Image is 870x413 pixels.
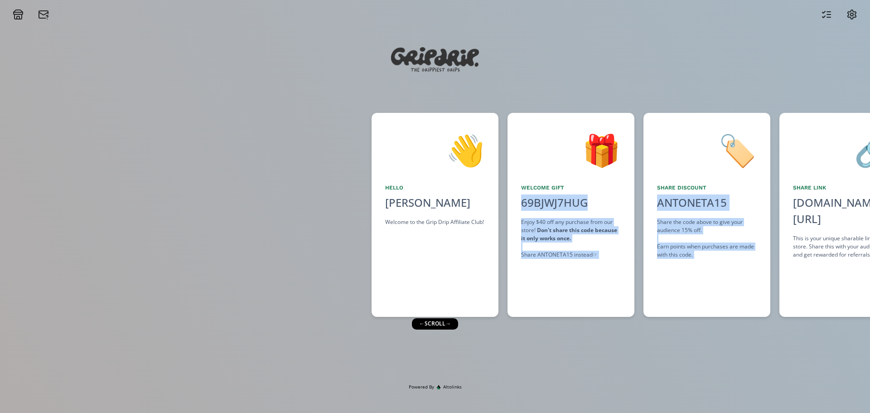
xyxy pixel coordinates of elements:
div: 🎁 [521,126,621,173]
div: 🏷️ [657,126,757,173]
span: Powered By [409,384,434,390]
span: Altolinks [443,384,462,390]
img: M82gw3Js2HZ4 [391,47,478,81]
div: Enjoy $40 off any purchase from our store! Share ANTONETA15 instead ☞ [521,218,621,259]
div: Welcome to the Grip Drip Affiliate Club! [385,218,485,226]
div: Welcome Gift [521,184,621,192]
img: favicon-32x32.png [436,385,441,389]
div: Hello [385,184,485,192]
div: Share the code above to give your audience 15% off. Earn points when purchases are made with this... [657,218,757,259]
div: [PERSON_NAME] [385,194,485,211]
div: Share Discount [657,184,757,192]
div: 69BJWJ7HUG [516,194,593,211]
div: ← scroll → [412,318,458,329]
div: 👋 [385,126,485,173]
strong: Don't share this code because it only works once. [521,226,617,242]
div: ANTONETA15 [657,194,727,211]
